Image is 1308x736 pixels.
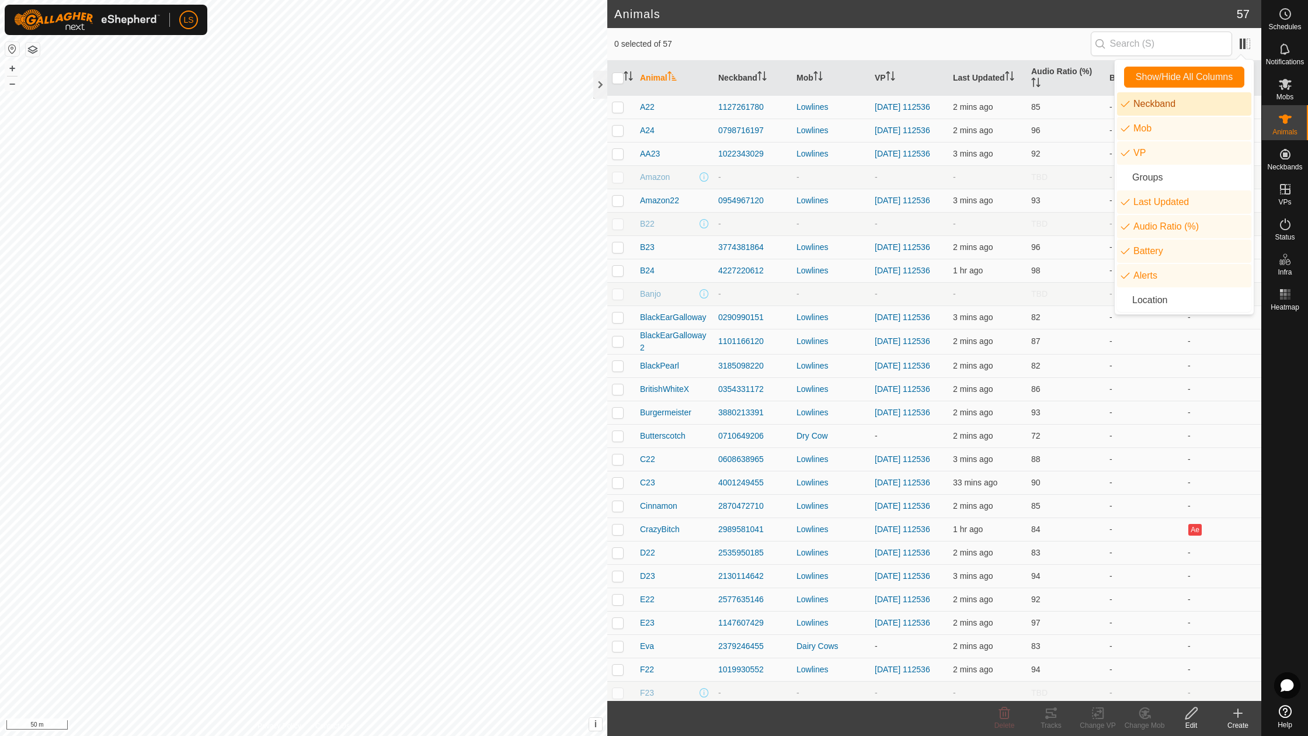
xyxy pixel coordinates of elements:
span: 98 [1031,266,1041,275]
td: - [1105,354,1183,377]
td: - [1105,634,1183,658]
span: 96 [1031,126,1041,135]
button: i [589,718,602,731]
span: 11 Aug 2025 at 2:01 pm [953,641,993,651]
span: 11 Aug 2025 at 1:31 pm [953,478,997,487]
span: TBD [1031,219,1048,228]
h2: Animals [614,7,1237,21]
a: [DATE] 112536 [875,384,930,394]
th: Animal [635,61,714,96]
div: 0608638965 [718,453,787,466]
li: enum.columnList.audioRatio [1117,215,1251,238]
div: - [796,171,865,183]
span: 11 Aug 2025 at 2:01 pm [953,501,993,511]
span: BlackEarGalloway [640,311,707,324]
span: 11 Aug 2025 at 2:02 pm [953,548,993,557]
span: Neckbands [1267,164,1302,171]
span: D23 [640,570,655,582]
td: - [1183,471,1261,494]
span: Infra [1278,269,1292,276]
a: [DATE] 112536 [875,266,930,275]
p-sorticon: Activate to sort [1031,79,1041,89]
span: A22 [640,101,655,113]
th: Battery [1105,61,1183,96]
span: BritishWhiteX [640,383,689,395]
span: C22 [640,453,655,466]
li: neckband.label.battery [1117,239,1251,263]
span: TBD [1031,688,1048,697]
div: Lowlines [796,148,865,160]
span: - [953,219,956,228]
p-sorticon: Activate to sort [624,73,633,82]
td: - [1183,611,1261,634]
span: 82 [1031,313,1041,322]
span: 11 Aug 2025 at 2:01 pm [953,242,993,252]
a: Help [1262,700,1308,733]
span: Amazon [640,171,670,183]
div: 3185098220 [718,360,787,372]
td: - [1183,329,1261,354]
span: 83 [1031,548,1041,557]
div: - [796,218,865,230]
span: 94 [1031,665,1041,674]
td: - [1183,401,1261,424]
span: - [953,688,956,697]
td: - [1105,377,1183,401]
span: 97 [1031,618,1041,627]
div: Dry Cow [796,430,865,442]
div: Lowlines [796,664,865,676]
span: Cinnamon [640,500,677,512]
div: 1147607429 [718,617,787,629]
a: [DATE] 112536 [875,548,930,557]
div: Lowlines [796,593,865,606]
td: - [1105,165,1183,189]
div: Create [1215,720,1261,731]
span: 92 [1031,595,1041,604]
button: Reset Map [5,42,19,56]
span: 72 [1031,431,1041,440]
span: B24 [640,265,655,277]
td: - [1105,447,1183,471]
a: [DATE] 112536 [875,618,930,627]
a: Privacy Policy [258,721,301,731]
td: - [1183,424,1261,447]
span: 84 [1031,525,1041,534]
span: Animals [1272,129,1297,136]
div: 0710649206 [718,430,787,442]
div: Lowlines [796,500,865,512]
div: Lowlines [796,360,865,372]
span: D22 [640,547,655,559]
a: [DATE] 112536 [875,478,930,487]
span: 92 [1031,149,1041,158]
td: - [1105,611,1183,634]
td: - [1105,564,1183,588]
span: Butterscotch [640,430,686,442]
div: - [796,687,865,699]
span: 93 [1031,196,1041,205]
span: VPs [1278,199,1291,206]
span: LS [183,14,193,26]
span: 11 Aug 2025 at 2:02 pm [953,665,993,674]
div: Lowlines [796,617,865,629]
span: 85 [1031,102,1041,112]
div: Lowlines [796,241,865,254]
span: C23 [640,477,655,489]
td: - [1183,658,1261,681]
td: - [1183,447,1261,471]
td: - [1183,564,1261,588]
a: [DATE] 112536 [875,196,930,205]
div: 2379246455 [718,640,787,652]
button: + [5,61,19,75]
a: [DATE] 112536 [875,571,930,581]
span: 11 Aug 2025 at 2:01 pm [953,313,993,322]
a: [DATE] 112536 [875,665,930,674]
span: i [594,719,597,729]
div: 4227220612 [718,265,787,277]
div: 0290990151 [718,311,787,324]
span: 57 [1237,5,1250,23]
div: Lowlines [796,570,865,582]
p-sorticon: Activate to sort [813,73,823,82]
th: Audio Ratio (%) [1027,61,1105,96]
span: F23 [640,687,654,699]
span: Notifications [1266,58,1304,65]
